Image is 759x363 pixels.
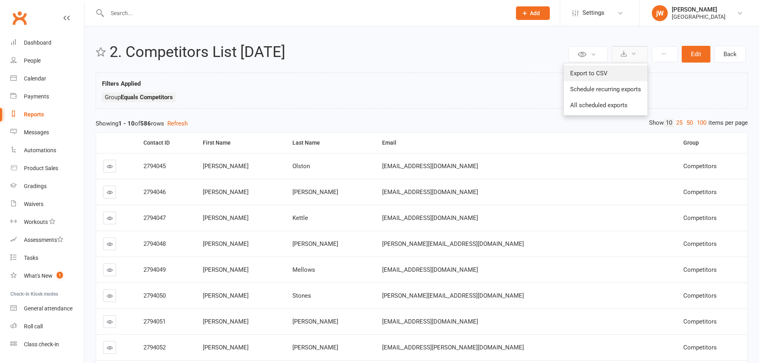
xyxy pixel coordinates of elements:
[143,266,166,273] span: 2794049
[24,111,44,118] div: Reports
[382,292,524,299] span: [PERSON_NAME][EMAIL_ADDRESS][DOMAIN_NAME]
[292,292,311,299] span: Stones
[203,214,249,222] span: [PERSON_NAME]
[292,240,338,247] span: [PERSON_NAME]
[203,266,249,273] span: [PERSON_NAME]
[382,214,478,222] span: [EMAIL_ADDRESS][DOMAIN_NAME]
[57,272,63,279] span: 1
[292,163,310,170] span: Olston
[530,10,540,16] span: Add
[203,140,279,146] div: First Name
[292,266,315,273] span: Mellows
[672,6,726,13] div: [PERSON_NAME]
[10,318,84,336] a: Roll call
[10,106,84,124] a: Reports
[683,292,717,299] span: Competitors
[10,159,84,177] a: Product Sales
[382,266,478,273] span: [EMAIL_ADDRESS][DOMAIN_NAME]
[682,46,710,63] button: Edit
[683,163,717,170] span: Competitors
[564,81,647,97] a: Schedule recurring exports
[10,336,84,353] a: Class kiosk mode
[664,119,674,127] a: 10
[683,140,741,146] div: Group
[382,344,524,351] span: [EMAIL_ADDRESS][PERSON_NAME][DOMAIN_NAME]
[24,219,48,225] div: Workouts
[143,163,166,170] span: 2794045
[10,141,84,159] a: Automations
[24,237,63,243] div: Assessments
[143,240,166,247] span: 2794048
[683,266,717,273] span: Competitors
[24,183,47,189] div: Gradings
[382,318,478,325] span: [EMAIL_ADDRESS][DOMAIN_NAME]
[24,305,73,312] div: General attendance
[683,344,717,351] span: Competitors
[10,195,84,213] a: Waivers
[24,57,41,64] div: People
[10,213,84,231] a: Workouts
[516,6,550,20] button: Add
[10,249,84,267] a: Tasks
[564,65,647,81] a: Export to CSV
[10,8,29,28] a: Clubworx
[10,124,84,141] a: Messages
[24,165,58,171] div: Product Sales
[292,140,369,146] div: Last Name
[102,80,141,87] strong: Filters Applied
[10,34,84,52] a: Dashboard
[382,188,478,196] span: [EMAIL_ADDRESS][DOMAIN_NAME]
[10,267,84,285] a: What's New1
[652,5,668,21] div: jW
[143,214,166,222] span: 2794047
[203,318,249,325] span: [PERSON_NAME]
[382,240,524,247] span: [PERSON_NAME][EMAIL_ADDRESS][DOMAIN_NAME]
[292,188,338,196] span: [PERSON_NAME]
[203,344,249,351] span: [PERSON_NAME]
[683,188,717,196] span: Competitors
[143,188,166,196] span: 2794046
[203,188,249,196] span: [PERSON_NAME]
[203,163,249,170] span: [PERSON_NAME]
[96,119,748,128] div: Showing of rows
[143,140,189,146] div: Contact ID
[24,201,43,207] div: Waivers
[143,318,166,325] span: 2794051
[118,120,135,127] strong: 1 - 10
[24,93,49,100] div: Payments
[24,323,43,330] div: Roll call
[110,44,567,61] h2: 2. Competitors List [DATE]
[582,4,604,22] span: Settings
[292,214,308,222] span: Kettle
[24,273,53,279] div: What's New
[714,46,746,63] a: Back
[10,177,84,195] a: Gradings
[143,292,166,299] span: 2794050
[292,344,338,351] span: [PERSON_NAME]
[695,119,708,127] a: 100
[649,119,748,127] div: Show items per page
[24,75,46,82] div: Calendar
[683,214,717,222] span: Competitors
[24,129,49,135] div: Messages
[382,140,670,146] div: Email
[24,255,38,261] div: Tasks
[203,240,249,247] span: [PERSON_NAME]
[203,292,249,299] span: [PERSON_NAME]
[24,147,56,153] div: Automations
[674,119,684,127] a: 25
[121,94,173,101] strong: Equals Competitors
[10,231,84,249] a: Assessments
[105,8,506,19] input: Search...
[24,341,59,347] div: Class check-in
[684,119,695,127] a: 50
[143,344,166,351] span: 2794052
[683,240,717,247] span: Competitors
[382,163,478,170] span: [EMAIL_ADDRESS][DOMAIN_NAME]
[672,13,726,20] div: [GEOGRAPHIC_DATA]
[10,300,84,318] a: General attendance kiosk mode
[10,88,84,106] a: Payments
[10,70,84,88] a: Calendar
[167,119,188,128] button: Refresh
[140,120,151,127] strong: 586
